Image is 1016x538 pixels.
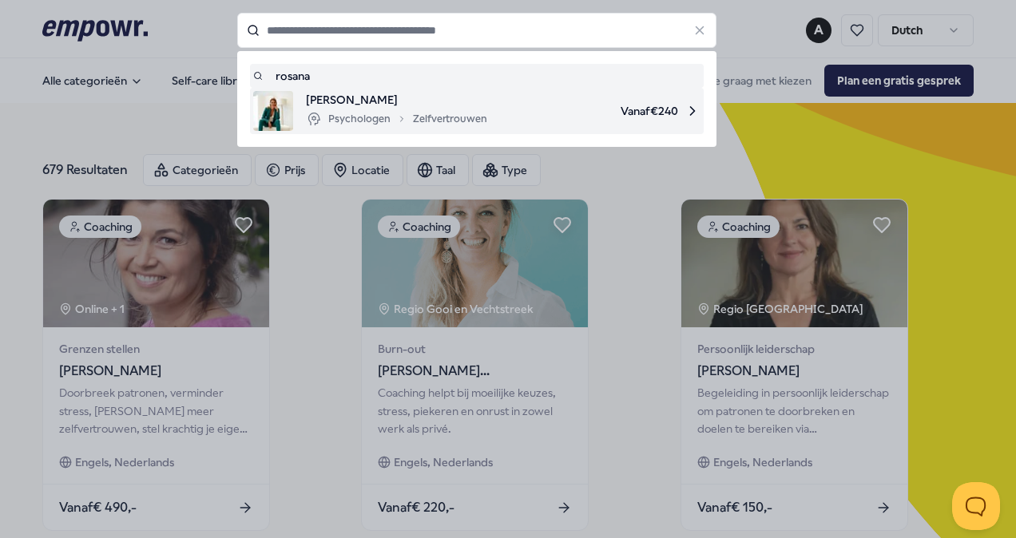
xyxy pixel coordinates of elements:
[253,67,700,85] a: rosana
[253,91,700,131] a: product image[PERSON_NAME]PsychologenZelfvertrouwenVanaf€240
[952,482,1000,530] iframe: Help Scout Beacon - Open
[306,91,487,109] span: [PERSON_NAME]
[253,91,293,131] img: product image
[306,109,487,129] div: Psychologen Zelfvertrouwen
[237,13,716,48] input: Search for products, categories or subcategories
[500,91,700,131] span: Vanaf € 240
